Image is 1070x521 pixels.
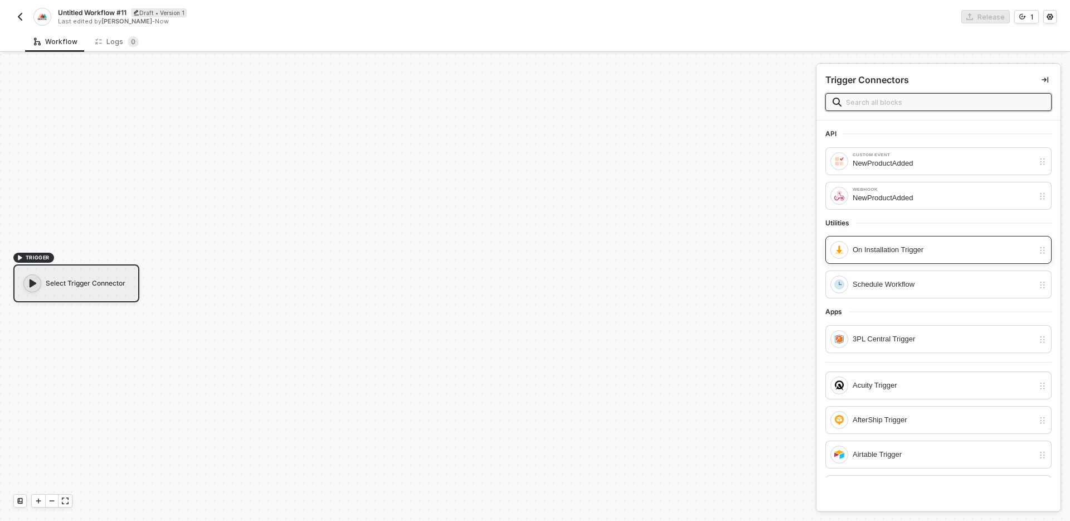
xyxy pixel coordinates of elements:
[834,450,844,460] img: integration-icon
[128,36,139,47] sup: 0
[961,10,1010,23] button: Release
[853,414,1034,426] div: AfterShip Trigger
[34,37,77,46] div: Workflow
[35,498,42,504] span: icon-play
[1038,335,1047,344] img: drag
[825,219,856,228] span: Utilities
[95,36,139,47] div: Logs
[1038,157,1047,166] img: drag
[825,74,909,86] div: Trigger Connectors
[834,334,844,344] img: integration-icon
[853,379,1034,392] div: Acuity Trigger
[1038,246,1047,255] img: drag
[17,254,23,261] span: icon-play
[1038,281,1047,290] img: drag
[834,415,844,425] img: integration-icon
[846,96,1044,108] input: Search all blocks
[834,156,844,166] img: integration-icon
[62,498,69,504] span: icon-expand
[853,448,1034,461] div: Airtable Trigger
[58,17,534,26] div: Last edited by - Now
[1038,416,1047,425] img: drag
[825,307,849,316] span: Apps
[1019,13,1026,20] span: icon-versioning
[1038,192,1047,201] img: drag
[1038,382,1047,390] img: drag
[16,12,25,21] img: back
[834,380,844,390] img: integration-icon
[825,129,843,138] span: API
[853,278,1034,291] div: Schedule Workflow
[37,12,47,22] img: integration-icon
[13,264,139,302] div: Select Trigger Connector
[58,8,127,17] span: Untitled Workflow #11
[853,244,1034,256] div: On Installation Trigger
[834,245,844,255] img: integration-icon
[48,498,55,504] span: icon-minus
[26,253,50,262] span: TRIGGER
[13,10,27,23] button: back
[853,333,1034,345] div: 3PL Central Trigger
[853,187,1034,192] div: Webhook
[853,192,1034,204] div: NewProductAdded
[1030,12,1034,22] div: 1
[131,8,187,17] div: Draft • Version 1
[101,17,152,25] span: [PERSON_NAME]
[1038,451,1047,460] img: drag
[1014,10,1039,23] button: 1
[834,191,844,201] img: integration-icon
[834,279,844,290] img: integration-icon
[27,278,38,289] span: icon-play
[1042,76,1048,83] span: icon-collapse-right
[133,9,139,16] span: icon-edit
[833,98,842,107] img: search
[853,153,1034,157] div: Custom Event
[853,157,1034,170] div: NewProductAdded
[1047,13,1053,20] span: icon-settings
